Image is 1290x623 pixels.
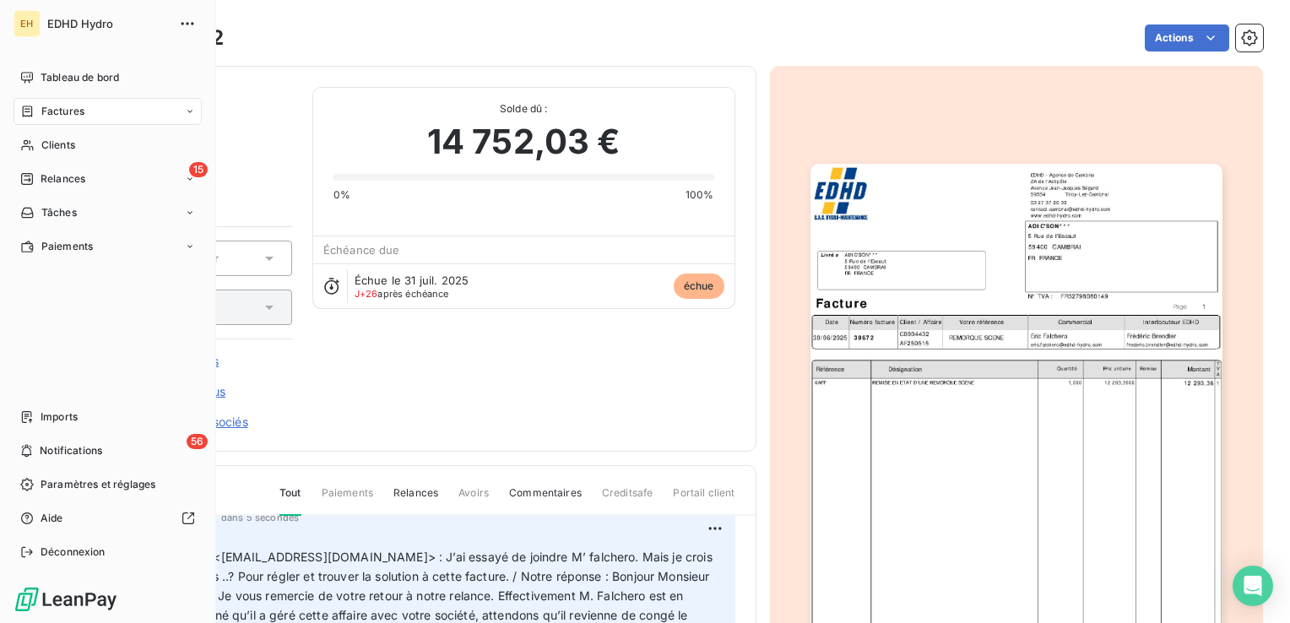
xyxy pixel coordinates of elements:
span: Échéance due [323,243,400,257]
span: Aide [41,511,63,526]
span: Notifications [40,443,102,458]
span: J+26 [355,288,378,300]
span: Relances [41,171,85,187]
a: Tâches [14,199,202,226]
span: 0% [333,187,350,203]
span: Déconnexion [41,544,106,560]
a: Paiements [14,233,202,260]
span: Solde dû : [333,101,714,116]
a: Clients [14,132,202,159]
span: Clients [41,138,75,153]
span: 56 [187,434,208,449]
span: Portail client [673,485,734,514]
span: Relances [393,485,438,514]
span: Paramètres et réglages [41,477,155,492]
span: Échue le 31 juil. 2025 [355,274,469,287]
span: Creditsafe [602,485,653,514]
span: Imports [41,409,78,425]
span: Paiements [322,485,373,514]
a: Factures [14,98,202,125]
a: 15Relances [14,165,202,192]
button: Actions [1145,24,1229,51]
a: Tableau de bord [14,64,202,91]
span: 14 752,03 € [427,116,621,167]
span: Tableau de bord [41,70,119,85]
span: Paiements [41,239,93,254]
span: EDHD Hydro [47,17,169,30]
span: Commentaires [509,485,582,514]
span: Tout [279,485,301,516]
span: Tâches [41,205,77,220]
img: Logo LeanPay [14,586,118,613]
a: Imports [14,404,202,431]
span: 100% [686,187,714,203]
span: après échéance [355,289,449,299]
a: Aide [14,505,202,532]
a: Paramètres et réglages [14,471,202,498]
span: échue [674,274,724,299]
div: Open Intercom Messenger [1233,566,1273,606]
span: Avoirs [458,485,489,514]
span: Factures [41,104,84,119]
div: EH [14,10,41,37]
span: 15 [189,162,208,177]
span: dans 5 secondes [221,512,299,523]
